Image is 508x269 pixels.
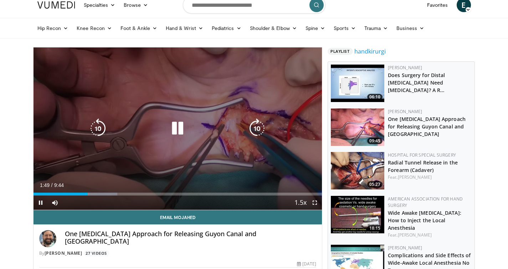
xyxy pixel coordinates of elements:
a: Hip Recon [33,21,73,35]
a: Shoulder & Elbow [246,21,301,35]
a: [PERSON_NAME] [45,250,82,256]
a: Hand & Wrist [161,21,207,35]
a: One [MEDICAL_DATA] Approach for Releasing Guyon Canal and [GEOGRAPHIC_DATA] [388,116,466,137]
img: Avatar [39,230,56,247]
a: Radial Tunnel Release in the Forearm (Cadaver) [388,159,458,173]
a: Foot & Ankle [116,21,161,35]
a: Hospital for Special Surgery [388,152,456,158]
a: 09:45 [331,108,384,146]
a: [PERSON_NAME] [398,232,432,238]
a: [PERSON_NAME] [388,108,422,115]
div: By [39,250,317,257]
a: Trauma [360,21,392,35]
span: 09:45 [367,138,383,144]
a: [PERSON_NAME] [398,174,432,180]
div: Progress Bar [34,193,322,196]
button: Playback Rate [293,196,308,210]
span: 18:15 [367,225,383,232]
button: Mute [48,196,62,210]
video-js: Video Player [34,47,322,210]
span: Playlist [328,48,353,55]
a: Pediatrics [207,21,246,35]
span: 1:49 [40,182,50,188]
img: VuMedi Logo [37,1,75,9]
a: Knee Recon [72,21,116,35]
a: 06:10 [331,65,384,102]
div: [DATE] [297,261,316,267]
a: 18:15 [331,196,384,233]
a: handkirurgi [354,47,386,56]
a: Does Surgery for Distal [MEDICAL_DATA] Need [MEDICAL_DATA]? A R… [388,72,445,93]
span: / [51,182,53,188]
img: Q2xRg7exoPLTwO8X4xMDoxOjBrO-I4W8_1.150x105_q85_crop-smart_upscale.jpg [331,196,384,233]
span: 06:10 [367,94,383,100]
div: Feat. [388,174,472,181]
a: Business [392,21,429,35]
h4: One [MEDICAL_DATA] Approach for Releasing Guyon Canal and [GEOGRAPHIC_DATA] [65,230,317,245]
button: Pause [34,196,48,210]
a: Spine [301,21,329,35]
img: 4cceeb37-7240-467c-945c-a5d6716cce6e.150x105_q85_crop-smart_upscale.jpg [331,65,384,102]
span: 05:27 [367,181,383,188]
button: Fullscreen [308,196,322,210]
div: Feat. [388,232,472,238]
a: American Association for Hand Surgery [388,196,463,208]
a: 05:27 [331,152,384,189]
a: [PERSON_NAME] [388,245,422,251]
a: Sports [329,21,360,35]
span: 9:44 [54,182,64,188]
img: 523108ac-9f1e-4d9b-82b9-dfad8ca905df.150x105_q85_crop-smart_upscale.jpg [331,152,384,189]
img: 307078cc-baf4-4bef-868b-bf95c71a5da6.150x105_q85_crop-smart_upscale.jpg [331,108,384,146]
a: [PERSON_NAME] [388,65,422,71]
a: Wide Awake [MEDICAL_DATA]: How to Inject the Local Anesthesia [388,209,461,231]
a: Email Mojahed [34,210,322,224]
a: 27 Videos [83,250,109,256]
